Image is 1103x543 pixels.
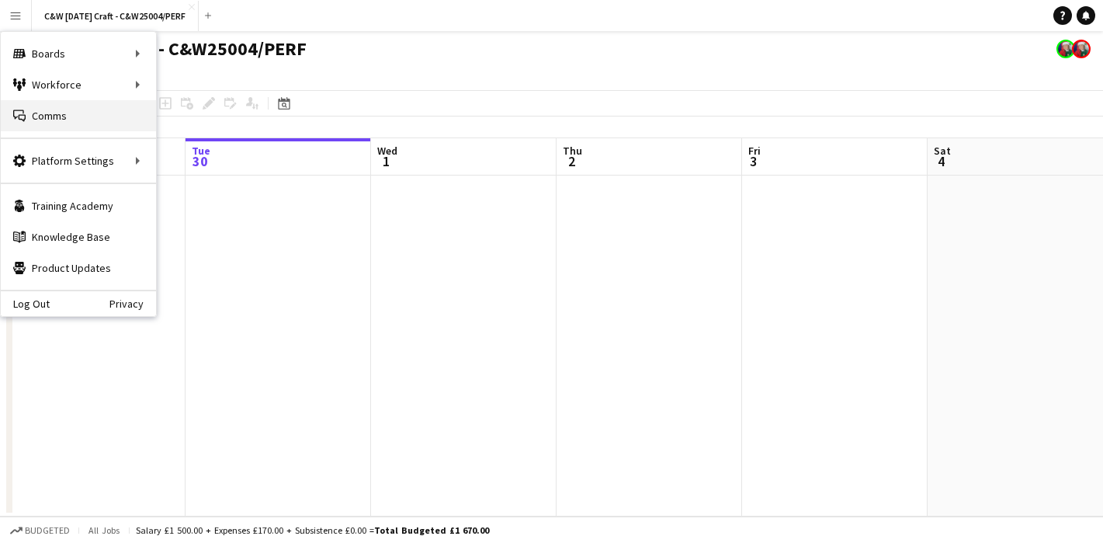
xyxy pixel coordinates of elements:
[1,298,50,310] a: Log Out
[1,69,156,100] div: Workforce
[32,1,199,31] button: C&W [DATE] Craft - C&W25004/PERF
[1056,40,1075,58] app-user-avatar: Project Manager
[1,38,156,69] div: Boards
[1,145,156,176] div: Platform Settings
[25,525,70,536] span: Budgeted
[192,144,210,158] span: Tue
[1,190,156,221] a: Training Academy
[560,152,582,170] span: 2
[748,144,761,158] span: Fri
[12,37,307,61] h1: C&W [DATE] Craft - C&W25004/PERF
[8,522,72,539] button: Budgeted
[109,298,156,310] a: Privacy
[136,524,489,536] div: Salary £1 500.00 + Expenses £170.00 + Subsistence £0.00 =
[85,524,123,536] span: All jobs
[377,144,397,158] span: Wed
[1,221,156,252] a: Knowledge Base
[1,252,156,284] a: Product Updates
[375,152,397,170] span: 1
[1,100,156,131] a: Comms
[563,144,582,158] span: Thu
[746,152,761,170] span: 3
[1072,40,1091,58] app-user-avatar: Project Manager
[189,152,210,170] span: 30
[374,524,489,536] span: Total Budgeted £1 670.00
[931,152,951,170] span: 4
[934,144,951,158] span: Sat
